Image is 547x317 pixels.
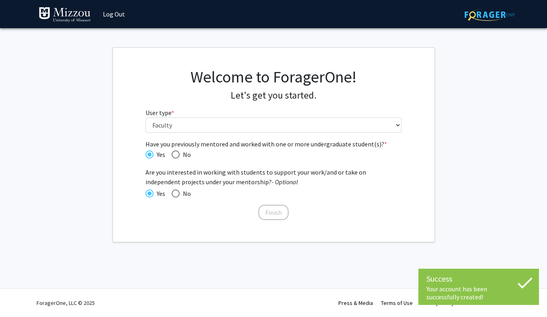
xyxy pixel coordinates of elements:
[426,285,531,301] div: Your account has been successfully created!
[39,7,91,23] img: University of Missouri Logo
[145,167,402,187] span: Are you interested in working with students to support your work/and or take on independent proje...
[154,150,165,159] span: Yes
[465,8,515,21] img: ForagerOne Logo
[145,108,174,117] label: User type
[180,189,191,198] span: No
[37,289,95,317] div: ForagerOne, LLC © 2025
[145,67,402,86] h1: Welcome to ForagerOne!
[180,150,191,159] span: No
[145,90,402,101] h4: Let's get you started.
[154,189,165,198] span: Yes
[258,205,289,220] button: Finish
[6,281,34,311] iframe: Chat
[381,299,413,307] a: Terms of Use
[145,149,402,159] mat-radio-group: Have you previously mentored and worked with one or more undergraduate student(s)?
[338,299,373,307] a: Press & Media
[145,139,402,149] span: Have you previously mentored and worked with one or more undergraduate student(s)?
[426,273,531,285] div: Success
[272,178,298,186] i: - Optional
